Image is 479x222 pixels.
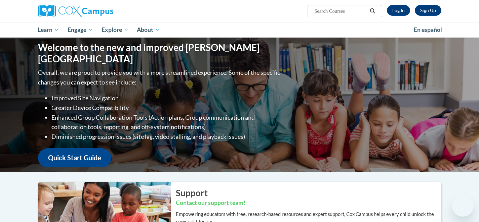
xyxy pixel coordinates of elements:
iframe: Button to launch messaging window [452,195,474,217]
h2: Support [176,187,441,199]
a: Cox Campus [38,5,166,17]
a: Log In [387,5,410,16]
p: Overall, we are proud to provide you with a more streamlined experience. Some of the specific cha... [38,68,282,87]
input: Search Courses [314,7,367,15]
a: Engage [63,22,97,38]
span: Engage [68,26,93,34]
a: Register [415,5,441,16]
a: About [132,22,164,38]
h3: Contact our support team! [176,199,441,207]
li: Greater Device Compatibility [51,103,282,113]
li: Enhanced Group Collaboration Tools (Action plans, Group communication and collaboration tools, re... [51,113,282,132]
a: Explore [97,22,133,38]
a: En español [409,23,446,37]
h1: Welcome to the new and improved [PERSON_NAME][GEOGRAPHIC_DATA] [38,42,282,64]
div: Main menu [28,22,451,38]
span: Explore [102,26,128,34]
button: Search [367,7,377,15]
span: En español [414,26,442,33]
li: Diminished progression issues (site lag, video stalling, and playback issues) [51,132,282,142]
img: Cox Campus [38,5,113,17]
a: Learn [34,22,64,38]
a: Quick Start Guide [38,148,111,167]
span: Learn [38,26,59,34]
li: Improved Site Navigation [51,93,282,103]
span: About [137,26,160,34]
